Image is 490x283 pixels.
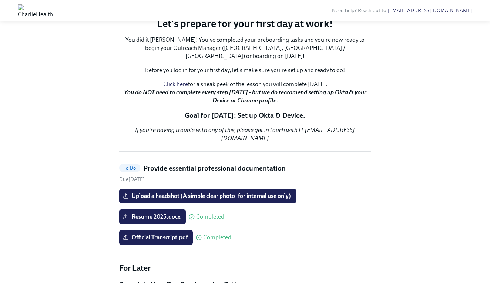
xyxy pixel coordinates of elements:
[119,209,186,224] label: Resume 2025.docx
[143,164,286,173] h5: Provide essential professional documentation
[119,17,371,30] p: Let's prepare for your first day at work!
[119,189,296,203] label: Upload a headshot (A simple clear photo -for internal use only)
[18,4,53,16] img: CharlieHealth
[119,263,371,274] h4: For Later
[119,36,371,60] p: You did it [PERSON_NAME]! You've completed your preboarding tasks and you're now ready to begin y...
[119,165,140,171] span: To Do
[124,192,291,200] span: Upload a headshot (A simple clear photo -for internal use only)
[119,66,371,74] p: Before you log in for your first day, let's make sure you're set up and ready to go!
[119,80,371,105] p: for a sneak peek of the lesson you will complete [DATE].
[203,235,231,240] span: Completed
[124,234,188,241] span: Official Transcript.pdf
[135,127,355,142] em: If you're having trouble with any of this, please get in touch with IT [EMAIL_ADDRESS][DOMAIN_NAME]
[163,81,188,88] a: Click here
[119,111,371,120] p: Goal for [DATE]: Set up Okta & Device.
[124,89,366,104] strong: You do NOT need to complete every step [DATE] - but we do reccomend setting up Okta & your Device...
[387,7,472,14] a: [EMAIL_ADDRESS][DOMAIN_NAME]
[119,164,371,183] a: To DoProvide essential professional documentationDue[DATE]
[119,230,193,245] label: Official Transcript.pdf
[332,7,472,14] span: Need help? Reach out to
[119,176,145,182] span: Friday, September 19th 2025, 10:00 am
[124,213,181,220] span: Resume 2025.docx
[196,214,224,220] span: Completed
